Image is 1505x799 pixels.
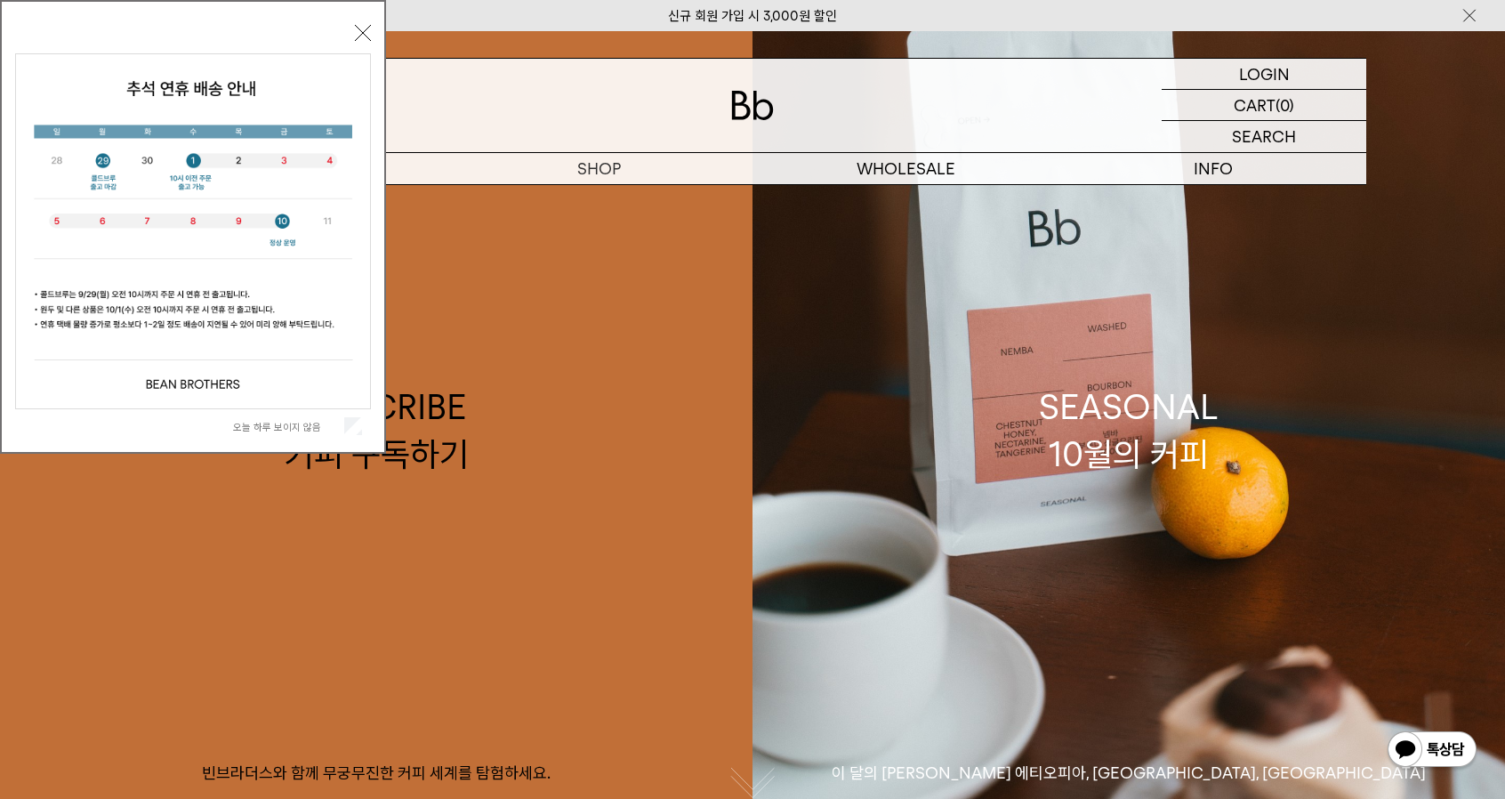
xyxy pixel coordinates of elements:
[355,25,371,41] button: 닫기
[1386,730,1478,772] img: 카카오톡 채널 1:1 채팅 버튼
[668,8,837,24] a: 신규 회원 가입 시 3,000원 할인
[1239,59,1290,89] p: LOGIN
[446,153,752,184] a: SHOP
[1162,59,1366,90] a: LOGIN
[233,421,341,433] label: 오늘 하루 보이지 않음
[752,763,1505,784] p: 이 달의 [PERSON_NAME] 에티오피아, [GEOGRAPHIC_DATA], [GEOGRAPHIC_DATA]
[1276,90,1294,120] p: (0)
[1162,90,1366,121] a: CART (0)
[1059,153,1366,184] p: INFO
[731,91,774,120] img: 로고
[1232,121,1296,152] p: SEARCH
[16,54,370,408] img: 5e4d662c6b1424087153c0055ceb1a13_140731.jpg
[752,153,1059,184] p: WHOLESALE
[1234,90,1276,120] p: CART
[1039,383,1219,478] div: SEASONAL 10월의 커피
